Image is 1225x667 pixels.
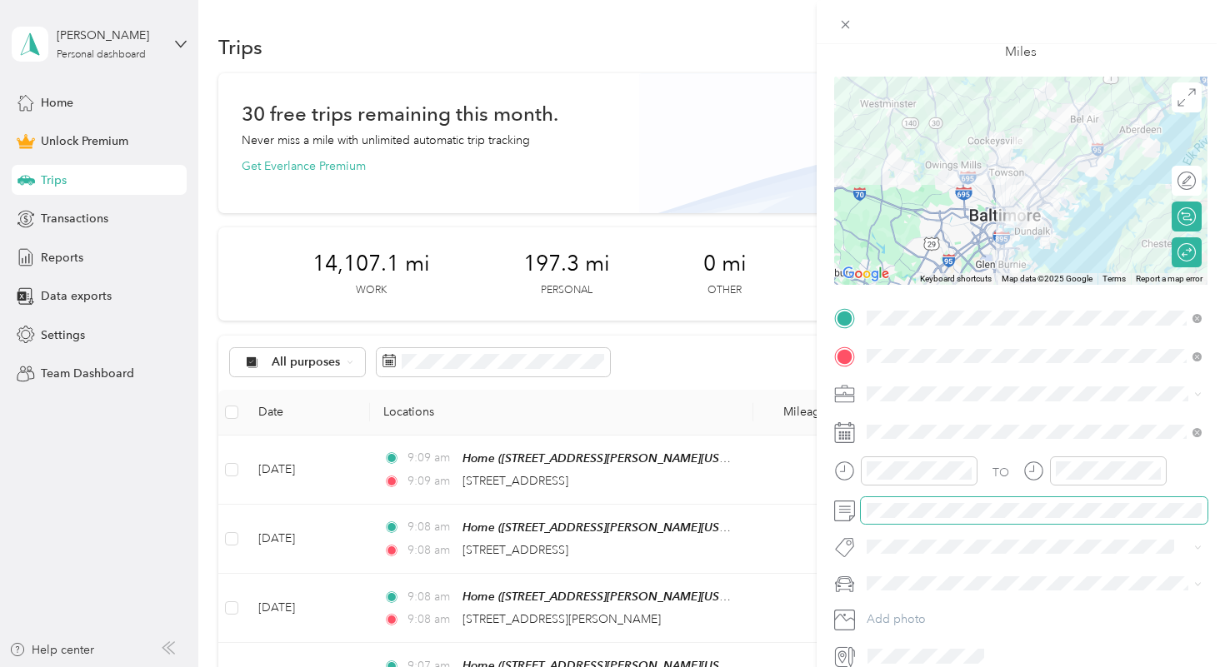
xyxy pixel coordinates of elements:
iframe: Everlance-gr Chat Button Frame [1132,574,1225,667]
span: Map data ©2025 Google [1002,274,1092,283]
a: Terms (opens in new tab) [1102,274,1126,283]
a: Report a map error [1136,274,1202,283]
button: Add photo [861,608,1207,631]
a: Open this area in Google Maps (opens a new window) [838,263,893,285]
img: Google [838,263,893,285]
button: Keyboard shortcuts [920,273,992,285]
div: TO [992,464,1009,481]
p: Miles [1005,42,1037,62]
